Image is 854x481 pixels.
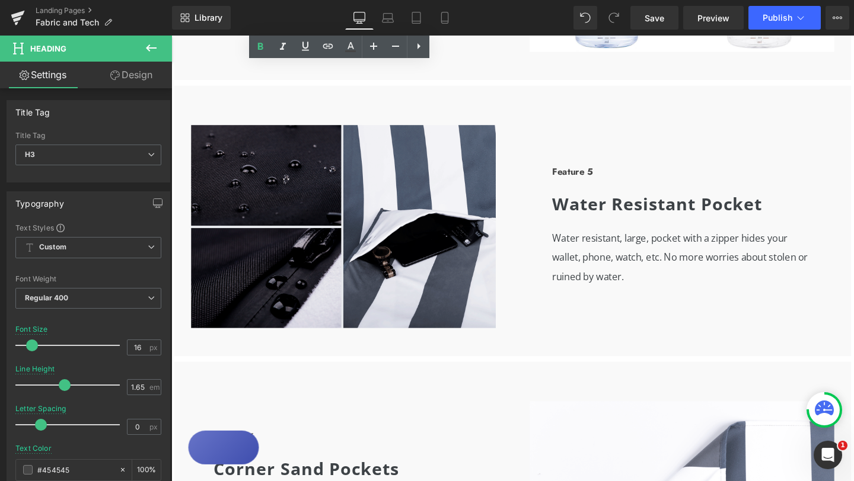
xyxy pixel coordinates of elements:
span: Fabric and Tech [36,18,99,27]
div: % [132,460,161,480]
a: Mobile [431,6,459,30]
span: 1 [838,441,847,450]
button: Redo [602,6,626,30]
a: Tablet [402,6,431,30]
a: Desktop [345,6,374,30]
span: em [149,383,160,391]
p: Water resistant, large, pocket with a zipper hides your wallet, phone, watch, etc. No more worrie... [400,203,673,264]
b: Feature 6 [44,415,88,428]
div: Title Tag [15,101,50,117]
div: Text Styles [15,223,161,232]
div: Title Tag [15,132,161,140]
b: H3 [25,150,35,159]
a: Preview [683,6,744,30]
iframe: Intercom live chat [814,441,842,469]
span: Save [645,12,664,24]
span: Publish [763,13,792,23]
span: Preview [697,12,729,24]
a: Laptop [374,6,402,30]
button: Undo [573,6,597,30]
span: Library [195,12,222,23]
div: Text Color [15,444,52,453]
button: More [826,6,849,30]
a: Design [88,62,174,88]
b: Corner Sand Pockets [44,443,240,467]
b: Water Resistant Pocket [400,165,621,189]
div: Letter Spacing [15,405,66,413]
span: px [149,344,160,351]
div: Line Height [15,365,55,373]
div: Typography [15,192,64,209]
a: New Library [172,6,231,30]
b: Regular 400 [25,293,69,302]
span: Heading [30,44,66,53]
b: Custom [39,242,66,252]
button: Publish [748,6,821,30]
b: Feature 5 [400,136,443,150]
span: px [149,423,160,431]
input: Color [37,463,113,476]
div: Font Weight [15,275,161,283]
a: Landing Pages [36,6,172,15]
button: Rewards [18,415,92,451]
div: Font Size [15,325,48,334]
